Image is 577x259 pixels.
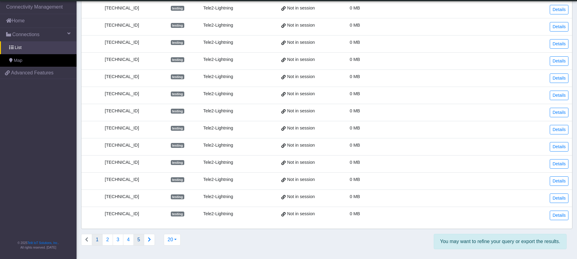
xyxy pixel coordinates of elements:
span: Not in session [287,91,315,97]
span: 0 MB [350,126,360,130]
span: Not in session [287,125,315,132]
a: Details [550,5,568,14]
span: testing [171,177,184,182]
div: Tele2-Lightning [196,193,240,200]
a: Details [550,125,568,134]
div: Tele2-Lightning [196,108,240,114]
span: testing [171,194,184,199]
div: [TECHNICAL_ID] [85,56,159,63]
span: testing [171,57,184,62]
div: Tele2-Lightning [196,56,240,63]
a: Details [550,142,568,152]
div: Tele2-Lightning [196,39,240,46]
div: Tele2-Lightning [196,142,240,149]
span: Not in session [287,211,315,217]
div: [TECHNICAL_ID] [85,108,159,114]
span: 0 MB [350,143,360,148]
nav: Connections list navigation [81,234,155,246]
div: Tele2-Lightning [196,125,240,132]
a: Details [550,108,568,117]
span: Not in session [287,5,315,12]
button: 1 [92,234,103,246]
div: [TECHNICAL_ID] [85,211,159,217]
span: 0 MB [350,108,360,113]
span: Not in session [287,108,315,114]
span: 0 MB [350,6,360,10]
div: [TECHNICAL_ID] [85,5,159,12]
span: Not in session [287,22,315,29]
a: Details [550,39,568,49]
span: 0 MB [350,23,360,28]
span: 0 MB [350,177,360,182]
span: 0 MB [350,57,360,62]
span: Not in session [287,159,315,166]
div: Tele2-Lightning [196,22,240,29]
a: Details [550,73,568,83]
div: Tele2-Lightning [196,211,240,217]
span: List [15,44,21,51]
span: 0 MB [350,160,360,165]
span: testing [171,74,184,79]
button: 5 [133,234,144,246]
span: testing [171,126,184,131]
div: [TECHNICAL_ID] [85,193,159,200]
span: 0 MB [350,40,360,45]
button: 3 [113,234,123,246]
div: [TECHNICAL_ID] [85,142,159,149]
div: Tele2-Lightning [196,91,240,97]
span: Not in session [287,56,315,63]
span: Not in session [287,39,315,46]
span: Not in session [287,193,315,200]
span: 0 MB [350,91,360,96]
span: Advanced Features [11,69,54,77]
div: Tele2-Lightning [196,159,240,166]
div: [TECHNICAL_ID] [85,91,159,97]
a: Details [550,211,568,220]
span: testing [171,160,184,165]
div: You may want to refine your query or export the results. [434,234,567,249]
span: 0 MB [350,194,360,199]
a: Details [550,56,568,66]
span: testing [171,212,184,216]
div: Tele2-Lightning [196,5,240,12]
div: [TECHNICAL_ID] [85,159,159,166]
div: [TECHNICAL_ID] [85,176,159,183]
span: Map [14,57,22,64]
span: testing [171,40,184,45]
div: [TECHNICAL_ID] [85,22,159,29]
span: 0 MB [350,211,360,216]
a: Details [550,193,568,203]
a: Telit IoT Solutions, Inc. [28,241,58,245]
div: [TECHNICAL_ID] [85,73,159,80]
span: testing [171,6,184,11]
a: Details [550,91,568,100]
span: testing [171,109,184,114]
a: Details [550,159,568,169]
span: testing [171,92,184,96]
span: testing [171,23,184,28]
span: Not in session [287,73,315,80]
span: 0 MB [350,74,360,79]
span: Not in session [287,176,315,183]
div: Tele2-Lightning [196,176,240,183]
div: [TECHNICAL_ID] [85,125,159,132]
a: Details [550,22,568,32]
button: 20 [164,234,181,246]
button: 4 [123,234,134,246]
div: Tele2-Lightning [196,73,240,80]
span: Not in session [287,142,315,149]
a: Details [550,176,568,186]
div: [TECHNICAL_ID] [85,39,159,46]
span: Connections [12,31,39,38]
span: testing [171,143,184,148]
button: 2 [102,234,113,246]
